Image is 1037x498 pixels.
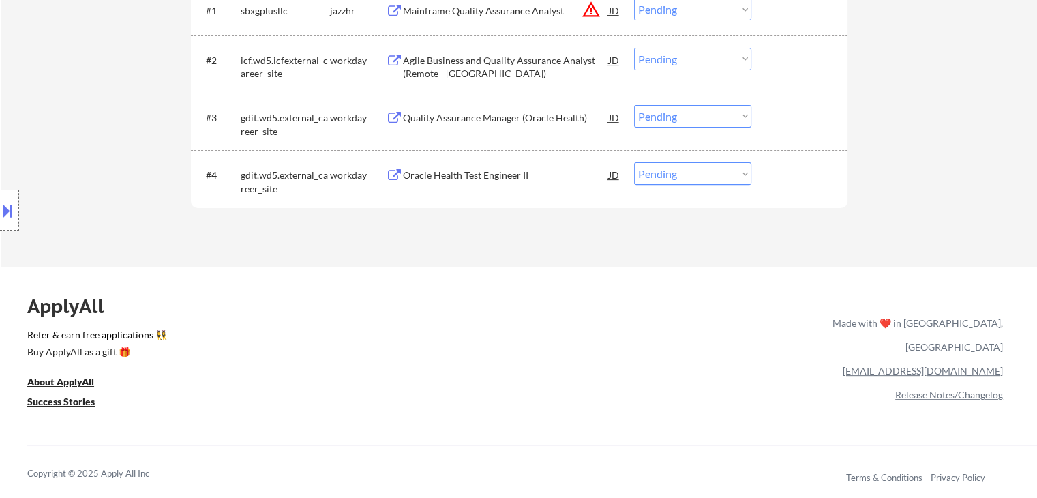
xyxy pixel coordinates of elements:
a: [EMAIL_ADDRESS][DOMAIN_NAME] [843,365,1003,377]
div: icf.wd5.icfexternal_career_site [241,54,330,80]
a: Release Notes/Changelog [895,389,1003,400]
div: gdit.wd5.external_career_site [241,111,330,138]
a: About ApplyAll [27,375,113,392]
a: Refer & earn free applications 👯‍♀️ [27,330,547,345]
a: Buy ApplyAll as a gift 🎁 [27,345,164,362]
u: About ApplyAll [27,376,94,387]
div: Agile Business and Quality Assurance Analyst (Remote - [GEOGRAPHIC_DATA]) [403,54,609,80]
div: Oracle Health Test Engineer II [403,169,609,182]
div: JD [607,162,621,187]
a: Success Stories [27,394,113,411]
div: sbxgplusllc [241,4,330,18]
div: Buy ApplyAll as a gift 🎁 [27,347,164,357]
div: workday [330,54,386,68]
div: Made with ❤️ in [GEOGRAPHIC_DATA], [GEOGRAPHIC_DATA] [827,311,1003,359]
div: Copyright © 2025 Apply All Inc [27,467,184,481]
u: Success Stories [27,396,95,407]
a: Privacy Policy [931,472,985,483]
a: Terms & Conditions [846,472,922,483]
div: gdit.wd5.external_career_site [241,169,330,195]
div: workday [330,111,386,125]
div: JD [607,48,621,72]
div: JD [607,105,621,130]
div: Mainframe Quality Assurance Analyst [403,4,609,18]
div: workday [330,169,386,182]
div: #2 [206,54,230,68]
div: #1 [206,4,230,18]
div: Quality Assurance Manager (Oracle Health) [403,111,609,125]
div: jazzhr [330,4,386,18]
